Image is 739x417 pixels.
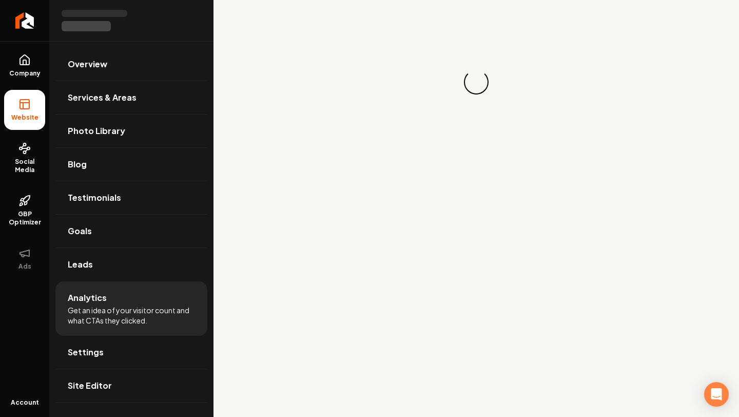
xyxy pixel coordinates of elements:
a: Settings [55,336,207,369]
span: Social Media [4,158,45,174]
a: Photo Library [55,115,207,147]
button: Ads [4,239,45,279]
a: Company [4,46,45,86]
a: Overview [55,48,207,81]
a: Services & Areas [55,81,207,114]
div: Open Intercom Messenger [704,382,729,407]
a: Social Media [4,134,45,182]
span: GBP Optimizer [4,210,45,226]
span: Overview [68,58,107,70]
span: Analytics [68,292,107,304]
img: Rebolt Logo [15,12,34,29]
span: Account [11,399,39,407]
span: Goals [68,225,92,237]
a: Leads [55,248,207,281]
span: Website [7,113,43,122]
span: Photo Library [68,125,125,137]
div: Loading [459,65,493,99]
span: Testimonials [68,192,121,204]
span: Get an idea of your visitor count and what CTAs they clicked. [68,305,195,326]
a: Site Editor [55,369,207,402]
a: GBP Optimizer [4,186,45,235]
a: Testimonials [55,181,207,214]
span: Services & Areas [68,91,137,104]
a: Goals [55,215,207,248]
span: Settings [68,346,104,358]
span: Leads [68,258,93,271]
span: Company [5,69,45,78]
span: Site Editor [68,380,112,392]
span: Blog [68,158,87,170]
a: Blog [55,148,207,181]
span: Ads [14,262,35,271]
